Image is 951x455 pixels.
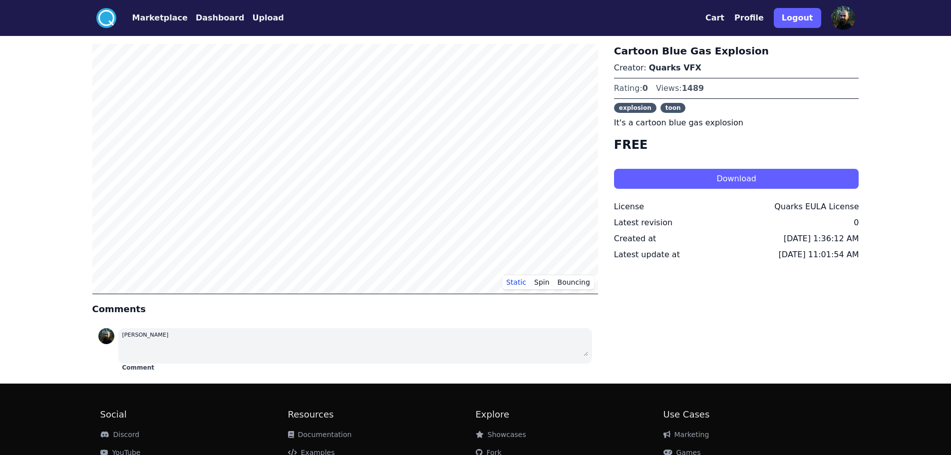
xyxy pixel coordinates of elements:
button: Logout [774,8,821,28]
h4: FREE [614,137,859,153]
h2: Use Cases [663,408,851,422]
span: 0 [642,83,648,93]
a: Marketplace [116,12,188,24]
div: Rating: [614,82,648,94]
button: Download [614,169,859,189]
span: explosion [614,103,656,113]
p: It's a cartoon blue gas explosion [614,117,859,129]
button: Comment [122,364,154,372]
div: 0 [854,217,859,229]
h2: Social [100,408,288,422]
a: Marketing [663,431,709,439]
button: Dashboard [196,12,245,24]
button: Upload [252,12,284,24]
button: Spin [530,275,554,290]
a: Logout [774,4,821,32]
div: Latest update at [614,249,680,261]
div: [DATE] 1:36:12 AM [784,233,859,245]
a: Showcases [476,431,526,439]
div: Latest revision [614,217,672,229]
div: Quarks EULA License [774,201,859,213]
span: 1489 [682,83,704,93]
button: Cart [705,12,724,24]
button: Bouncing [554,275,594,290]
button: Marketplace [132,12,188,24]
a: Documentation [288,431,352,439]
img: profile [98,328,114,344]
div: License [614,201,644,213]
a: Dashboard [188,12,245,24]
h2: Resources [288,408,476,422]
div: [DATE] 11:01:54 AM [779,249,859,261]
span: toon [660,103,686,113]
a: Quarks VFX [649,63,701,72]
div: Created at [614,233,656,245]
button: Static [502,275,530,290]
h4: Comments [92,302,598,316]
small: [PERSON_NAME] [122,332,169,338]
h3: Cartoon Blue Gas Explosion [614,44,859,58]
button: Profile [734,12,764,24]
a: Discord [100,431,140,439]
a: Upload [244,12,284,24]
div: Views: [656,82,704,94]
img: profile [831,6,855,30]
p: Creator: [614,62,859,74]
h2: Explore [476,408,663,422]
